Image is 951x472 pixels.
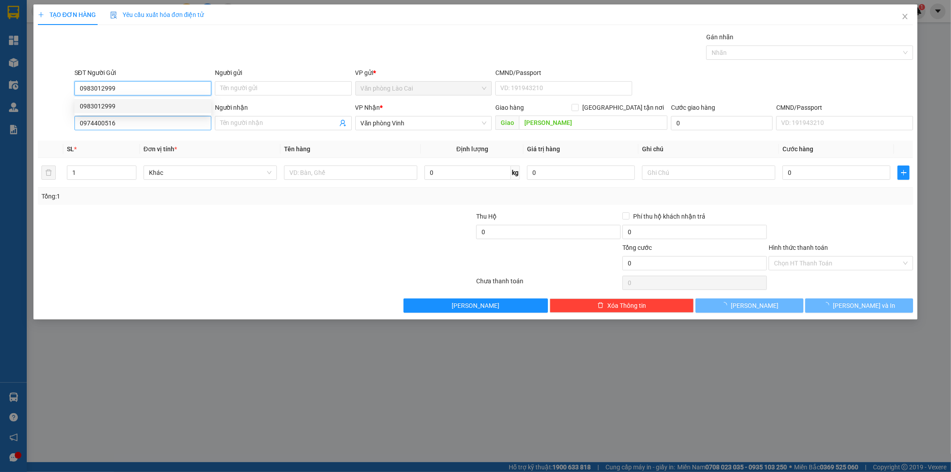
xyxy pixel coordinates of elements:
img: icon [110,12,117,19]
span: Giao hàng [495,104,524,111]
span: Xóa Thông tin [607,301,646,311]
span: Khác [149,166,272,179]
th: Ghi chú [638,141,779,158]
span: loading [721,302,731,308]
span: [GEOGRAPHIC_DATA] tận nơi [579,103,667,112]
span: delete [597,302,604,309]
span: Thu Hộ [476,213,497,220]
span: user-add [339,120,346,127]
span: [PERSON_NAME] [731,301,778,311]
div: Người gửi [215,68,352,78]
span: Văn phòng Vinh [361,116,487,130]
input: 0 [527,166,635,180]
label: Hình thức thanh toán [769,244,828,251]
span: Yêu cầu xuất hóa đơn điện tử [110,11,204,18]
label: Cước giao hàng [671,104,715,111]
div: Tổng: 1 [41,191,367,201]
span: [PERSON_NAME] [452,301,499,311]
input: Cước giao hàng [671,116,773,130]
span: close [902,13,909,20]
span: loading [823,302,833,308]
span: Giá trị hàng [527,145,560,153]
span: Phí thu hộ khách nhận trả [630,211,709,221]
span: kg [511,166,520,180]
button: [PERSON_NAME] [696,298,803,313]
div: Chưa thanh toán [476,276,622,292]
button: deleteXóa Thông tin [550,298,694,313]
div: Người nhận [215,103,352,112]
button: delete [41,166,56,180]
div: 0983012999 [74,99,211,113]
span: plus [38,12,44,18]
input: VD: Bàn, Ghế [284,166,417,180]
input: Ghi Chú [642,166,775,180]
span: Định lượng [457,145,488,153]
button: plus [897,166,910,180]
span: Giao [495,116,519,130]
span: SL [67,145,74,153]
span: Tên hàng [284,145,310,153]
span: Tổng cước [622,244,652,251]
button: [PERSON_NAME] [403,298,548,313]
div: 0983012999 [80,101,206,111]
span: Đơn vị tính [144,145,177,153]
div: CMND/Passport [495,68,632,78]
span: VP Nhận [355,104,380,111]
input: Dọc đường [519,116,667,130]
button: Close [893,4,918,29]
div: CMND/Passport [776,103,913,112]
span: Văn phòng Lào Cai [361,82,487,95]
span: TẠO ĐƠN HÀNG [38,11,96,18]
span: [PERSON_NAME] và In [833,301,895,311]
div: VP gửi [355,68,492,78]
div: SĐT Người Gửi [74,68,211,78]
label: Gán nhãn [706,33,733,41]
span: Cước hàng [782,145,813,153]
button: [PERSON_NAME] và In [805,298,913,313]
span: plus [898,169,909,176]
